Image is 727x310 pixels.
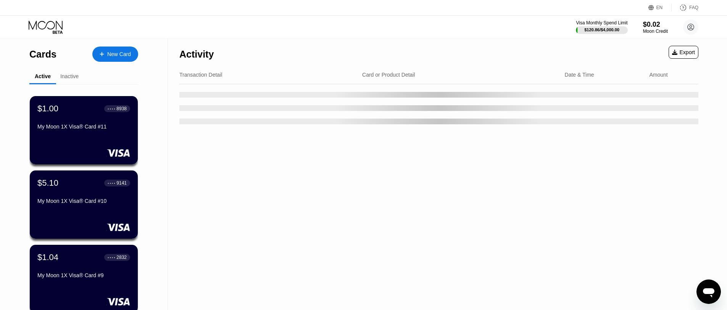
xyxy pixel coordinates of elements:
div: Active [35,73,51,79]
div: Visa Monthly Spend Limit$120.86/$4,000.00 [576,20,627,34]
div: Export [669,46,698,59]
div: Amount [649,72,667,78]
div: My Moon 1X Visa® Card #11 [37,124,130,130]
div: Card or Product Detail [362,72,415,78]
div: $0.02 [643,21,668,29]
div: 9141 [116,180,127,186]
div: 2832 [116,255,127,260]
div: ● ● ● ● [108,182,115,184]
div: ● ● ● ● [108,256,115,259]
div: Activity [179,49,214,60]
div: Inactive [60,73,79,79]
div: FAQ [672,4,698,11]
div: New Card [107,51,131,58]
div: New Card [92,47,138,62]
div: $5.10 [37,178,58,188]
div: $0.02Moon Credit [643,21,668,34]
div: Visa Monthly Spend Limit [576,20,627,26]
div: EN [656,5,663,10]
div: ● ● ● ● [108,108,115,110]
div: 8938 [116,106,127,111]
div: FAQ [689,5,698,10]
div: $1.00● ● ● ●8938My Moon 1X Visa® Card #11 [30,96,138,164]
div: Date & Time [565,72,594,78]
div: Export [672,49,695,55]
div: $1.04 [37,252,58,262]
div: My Moon 1X Visa® Card #9 [37,272,130,278]
div: $1.00 [37,104,58,114]
div: $120.86 / $4,000.00 [584,27,619,32]
div: $5.10● ● ● ●9141My Moon 1X Visa® Card #10 [30,170,138,239]
div: Cards [29,49,56,60]
div: EN [648,4,672,11]
div: Transaction Detail [179,72,222,78]
div: Moon Credit [643,29,668,34]
div: My Moon 1X Visa® Card #10 [37,198,130,204]
iframe: Кнопка запуска окна обмена сообщениями [696,279,721,304]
